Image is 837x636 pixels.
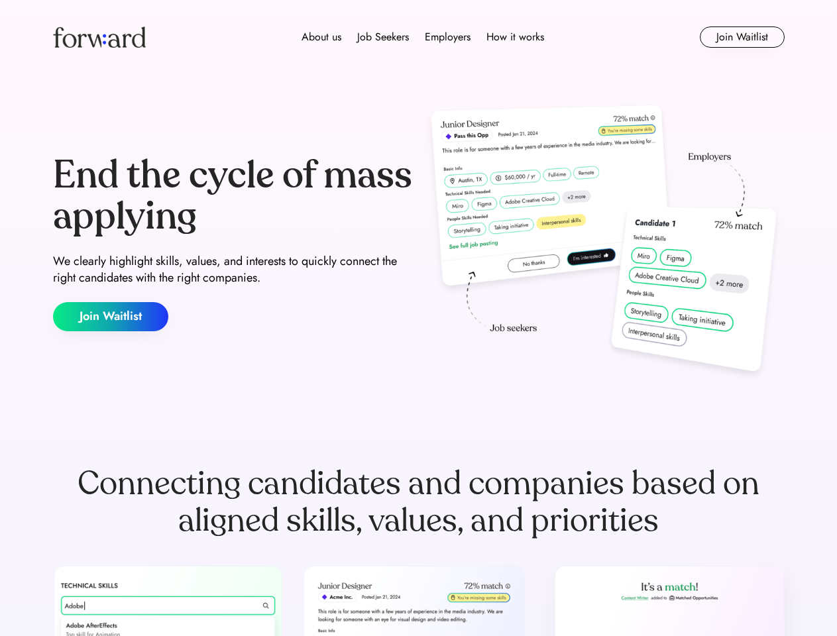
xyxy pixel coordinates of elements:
img: hero-image.png [424,101,785,386]
img: Forward logo [53,26,146,48]
button: Join Waitlist [53,302,168,331]
div: About us [302,29,341,45]
div: How it works [486,29,544,45]
div: We clearly highlight skills, values, and interests to quickly connect the right candidates with t... [53,253,414,286]
div: End the cycle of mass applying [53,155,414,237]
div: Job Seekers [357,29,409,45]
div: Connecting candidates and companies based on aligned skills, values, and priorities [53,465,785,539]
button: Join Waitlist [700,26,785,48]
div: Employers [425,29,471,45]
